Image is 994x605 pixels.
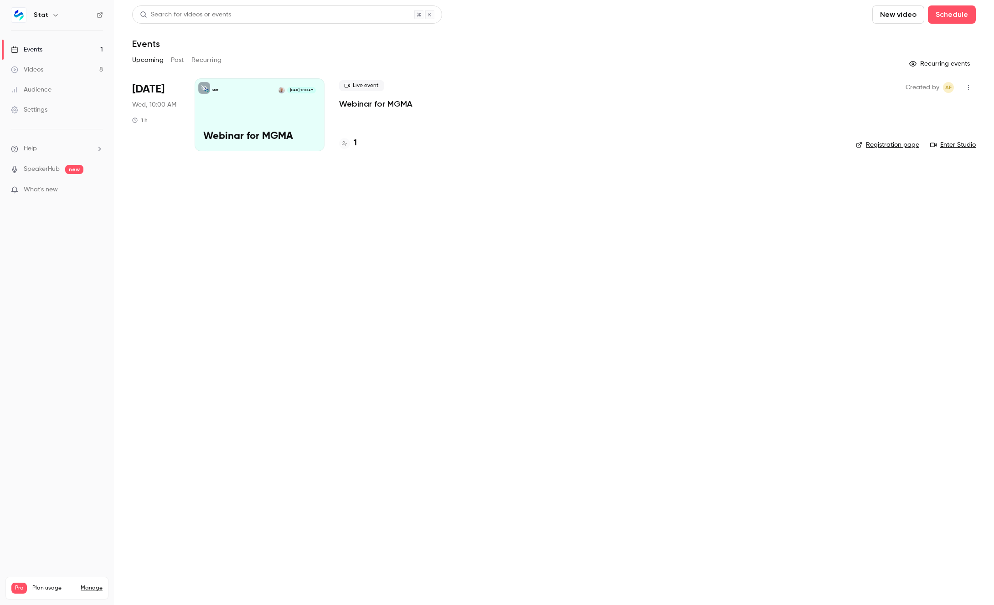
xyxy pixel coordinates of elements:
[171,53,184,67] button: Past
[34,10,48,20] h6: Stat
[945,82,952,93] span: AF
[203,131,316,143] p: Webinar for MGMA
[24,185,58,195] span: What's new
[132,117,148,124] div: 1 h
[287,87,315,93] span: [DATE] 10:00 AM
[32,584,75,592] span: Plan usage
[928,5,976,24] button: Schedule
[905,56,976,71] button: Recurring events
[132,38,160,49] h1: Events
[132,100,176,109] span: Wed, 10:00 AM
[132,78,180,151] div: Oct 15 Wed, 10:00 AM (America/Denver)
[856,140,919,149] a: Registration page
[354,137,357,149] h4: 1
[339,137,357,149] a: 1
[92,186,103,194] iframe: Noticeable Trigger
[11,8,26,22] img: Stat
[140,10,231,20] div: Search for videos or events
[11,65,43,74] div: Videos
[906,82,939,93] span: Created by
[339,80,384,91] span: Live event
[65,165,83,174] span: new
[11,105,47,114] div: Settings
[81,584,103,592] a: Manage
[339,98,412,109] a: Webinar for MGMA
[872,5,924,24] button: New video
[132,82,165,97] span: [DATE]
[930,140,976,149] a: Enter Studio
[11,85,52,94] div: Audience
[278,87,285,93] img: Alan Bucknum
[943,82,954,93] span: Amanda Flinders
[132,53,164,67] button: Upcoming
[191,53,222,67] button: Recurring
[11,144,103,154] li: help-dropdown-opener
[195,78,324,151] a: Webinar for MGMAStatAlan Bucknum[DATE] 10:00 AMWebinar for MGMA
[24,144,37,154] span: Help
[11,45,42,54] div: Events
[24,164,60,174] a: SpeakerHub
[11,583,27,594] span: Pro
[212,88,218,92] p: Stat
